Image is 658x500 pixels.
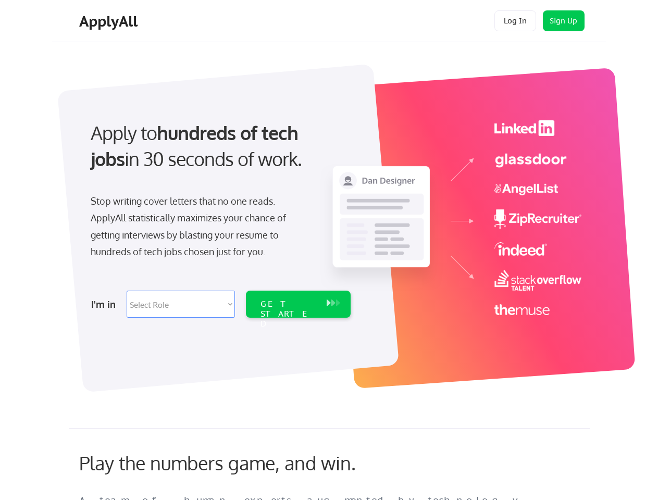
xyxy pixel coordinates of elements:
div: Stop writing cover letters that no one reads. ApplyAll statistically maximizes your chance of get... [91,193,305,260]
div: Apply to in 30 seconds of work. [91,120,346,172]
strong: hundreds of tech jobs [91,121,303,170]
button: Log In [494,10,536,31]
div: GET STARTED [260,299,316,329]
div: ApplyAll [79,12,141,30]
button: Sign Up [543,10,585,31]
div: Play the numbers game, and win. [79,452,402,474]
div: I'm in [91,296,120,312]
